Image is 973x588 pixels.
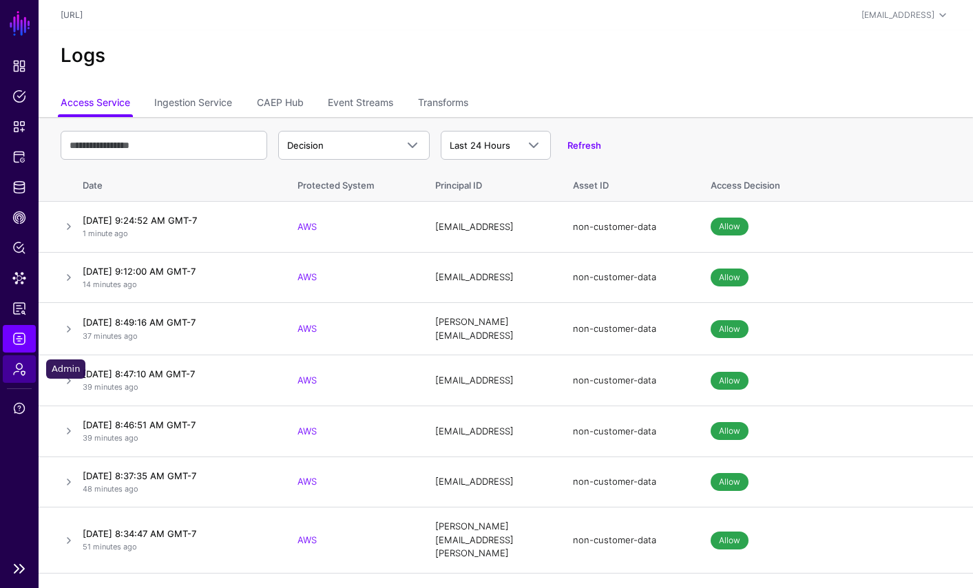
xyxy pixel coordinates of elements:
[711,372,749,390] span: Allow
[711,218,749,235] span: Allow
[83,316,270,328] h4: [DATE] 8:49:16 AM GMT-7
[711,269,749,286] span: Allow
[421,355,559,406] td: [EMAIL_ADDRESS]
[421,303,559,355] td: [PERSON_NAME][EMAIL_ADDRESS]
[83,368,270,380] h4: [DATE] 8:47:10 AM GMT-7
[3,52,36,80] a: Dashboard
[12,90,26,103] span: Policies
[421,165,559,201] th: Principal ID
[83,381,270,393] p: 39 minutes ago
[3,174,36,201] a: Identity Data Fabric
[83,419,270,431] h4: [DATE] 8:46:51 AM GMT-7
[421,406,559,456] td: [EMAIL_ADDRESS]
[257,91,304,117] a: CAEP Hub
[83,265,270,277] h4: [DATE] 9:12:00 AM GMT-7
[12,362,26,376] span: Admin
[861,9,934,21] div: [EMAIL_ADDRESS]
[450,140,510,151] span: Last 24 Hours
[297,476,317,487] a: AWS
[421,456,559,507] td: [EMAIL_ADDRESS]
[287,140,324,151] span: Decision
[297,375,317,386] a: AWS
[559,165,697,201] th: Asset ID
[12,59,26,73] span: Dashboard
[83,432,270,444] p: 39 minutes ago
[83,228,270,240] p: 1 minute ago
[3,204,36,231] a: CAEP Hub
[83,214,270,227] h4: [DATE] 9:24:52 AM GMT-7
[297,323,317,334] a: AWS
[711,532,749,549] span: Allow
[83,541,270,553] p: 51 minutes ago
[46,359,85,379] div: Admin
[421,252,559,303] td: [EMAIL_ADDRESS]
[3,325,36,353] a: Logs
[3,264,36,292] a: Data Lens
[12,120,26,134] span: Snippets
[559,456,697,507] td: non-customer-data
[711,422,749,440] span: Allow
[297,221,317,232] a: AWS
[559,355,697,406] td: non-customer-data
[83,279,270,291] p: 14 minutes ago
[3,143,36,171] a: Protected Systems
[697,165,973,201] th: Access Decision
[297,534,317,545] a: AWS
[297,271,317,282] a: AWS
[559,507,697,574] td: non-customer-data
[61,91,130,117] a: Access Service
[154,91,232,117] a: Ingestion Service
[328,91,393,117] a: Event Streams
[3,113,36,140] a: Snippets
[284,165,421,201] th: Protected System
[61,10,83,20] a: [URL]
[421,201,559,252] td: [EMAIL_ADDRESS]
[421,507,559,574] td: [PERSON_NAME][EMAIL_ADDRESS][PERSON_NAME]
[567,140,601,151] a: Refresh
[12,271,26,285] span: Data Lens
[559,201,697,252] td: non-customer-data
[3,295,36,322] a: Access Reporting
[61,44,951,67] h2: Logs
[83,330,270,342] p: 37 minutes ago
[711,473,749,491] span: Allow
[83,470,270,482] h4: [DATE] 8:37:35 AM GMT-7
[12,302,26,315] span: Access Reporting
[418,91,468,117] a: Transforms
[12,180,26,194] span: Identity Data Fabric
[559,406,697,456] td: non-customer-data
[559,303,697,355] td: non-customer-data
[711,320,749,338] span: Allow
[12,332,26,346] span: Logs
[12,211,26,224] span: CAEP Hub
[83,527,270,540] h4: [DATE] 8:34:47 AM GMT-7
[12,241,26,255] span: Policy Lens
[12,401,26,415] span: Support
[77,165,284,201] th: Date
[297,426,317,437] a: AWS
[3,234,36,262] a: Policy Lens
[3,355,36,383] a: Admin
[3,83,36,110] a: Policies
[8,8,32,39] a: SGNL
[83,483,270,495] p: 48 minutes ago
[559,252,697,303] td: non-customer-data
[12,150,26,164] span: Protected Systems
